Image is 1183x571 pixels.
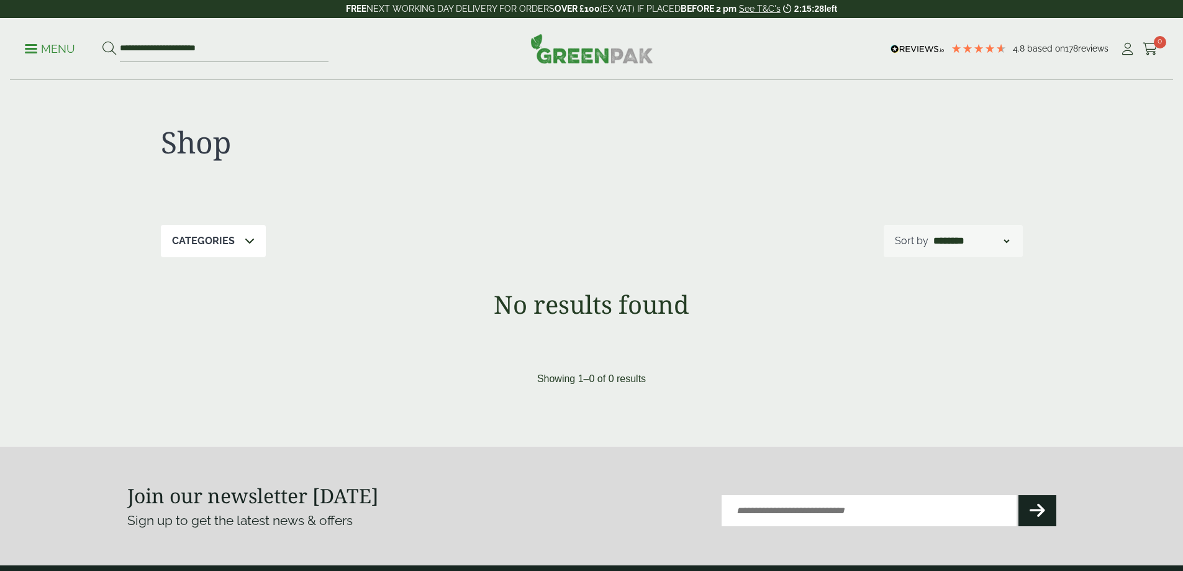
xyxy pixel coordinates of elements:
p: Sign up to get the latest news & offers [127,511,545,531]
a: Menu [25,42,75,54]
span: 0 [1154,36,1166,48]
i: My Account [1120,43,1135,55]
strong: BEFORE 2 pm [681,4,737,14]
img: REVIEWS.io [891,45,945,53]
img: GreenPak Supplies [530,34,653,63]
span: 2:15:28 [794,4,824,14]
strong: OVER £100 [555,4,600,14]
div: 4.78 Stars [951,43,1007,54]
p: Menu [25,42,75,57]
span: reviews [1078,43,1108,53]
strong: Join our newsletter [DATE] [127,482,379,509]
p: Showing 1–0 of 0 results [537,372,646,386]
a: See T&C's [739,4,781,14]
select: Shop order [931,234,1012,249]
h1: Shop [161,124,592,160]
p: Sort by [895,234,928,249]
h1: No results found [127,290,1056,319]
span: left [824,4,837,14]
span: 178 [1065,43,1078,53]
strong: FREE [346,4,366,14]
i: Cart [1143,43,1158,55]
p: Categories [172,234,235,249]
a: 0 [1143,40,1158,58]
span: Based on [1027,43,1065,53]
span: 4.8 [1013,43,1027,53]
